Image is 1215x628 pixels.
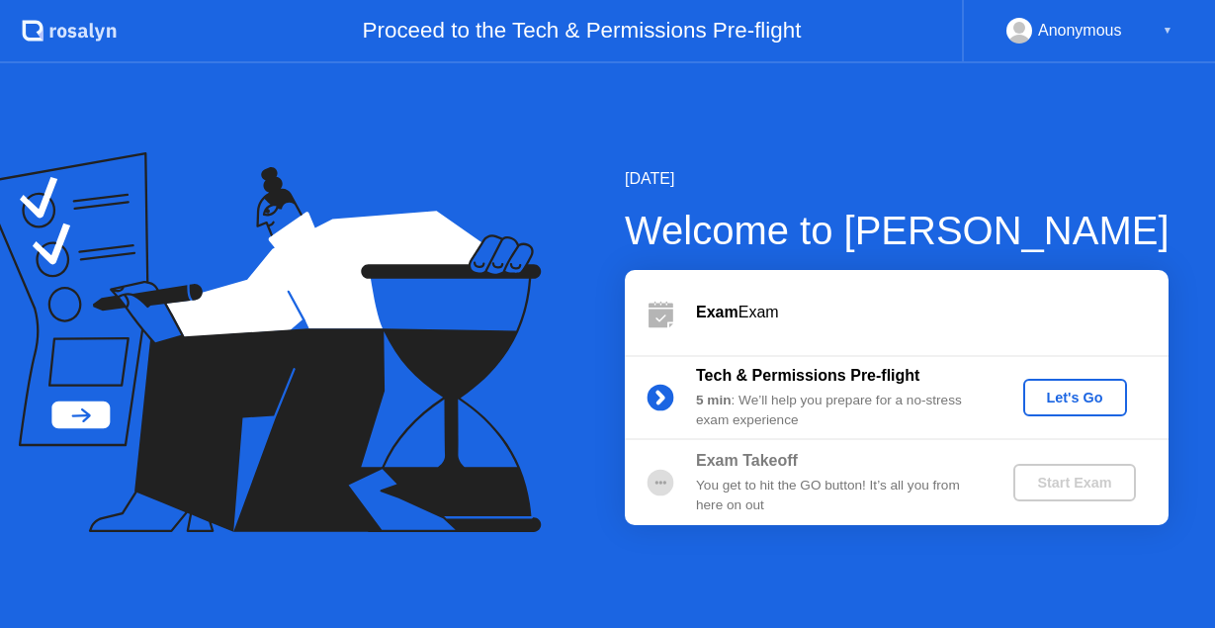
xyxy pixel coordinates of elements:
[625,201,1170,260] div: Welcome to [PERSON_NAME]
[1038,18,1122,44] div: Anonymous
[696,452,798,469] b: Exam Takeoff
[696,391,981,431] div: : We’ll help you prepare for a no-stress exam experience
[1013,464,1135,501] button: Start Exam
[696,304,738,320] b: Exam
[1023,379,1127,416] button: Let's Go
[1163,18,1172,44] div: ▼
[625,167,1170,191] div: [DATE]
[696,476,981,516] div: You get to hit the GO button! It’s all you from here on out
[696,393,732,407] b: 5 min
[696,367,919,384] b: Tech & Permissions Pre-flight
[1021,475,1127,491] div: Start Exam
[1031,390,1119,405] div: Let's Go
[696,301,1169,324] div: Exam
